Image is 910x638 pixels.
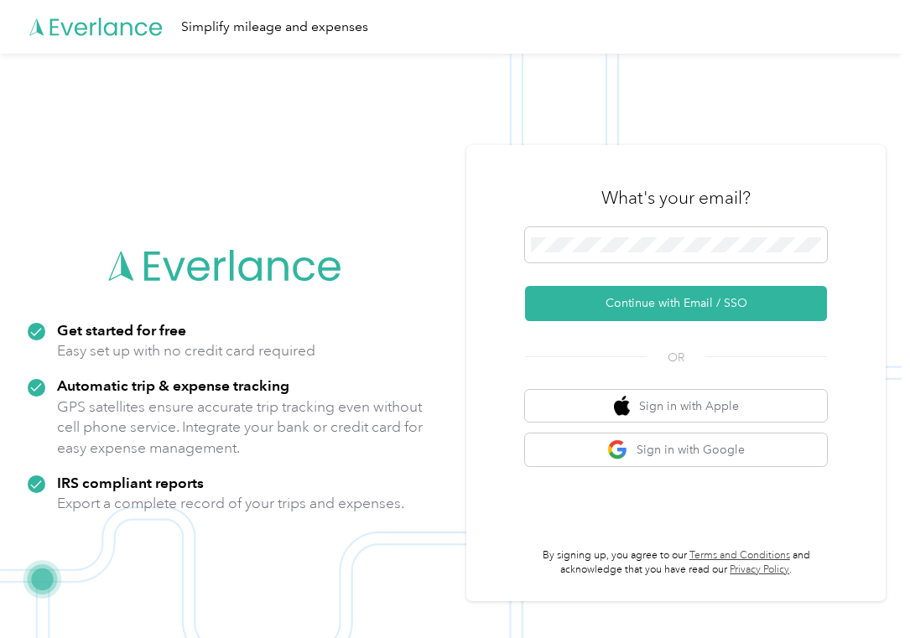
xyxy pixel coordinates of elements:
img: google logo [607,439,628,460]
a: Privacy Policy [730,563,789,576]
img: apple logo [614,396,631,417]
h3: What's your email? [601,186,751,210]
button: apple logoSign in with Apple [525,390,827,423]
a: Terms and Conditions [689,549,790,562]
p: GPS satellites ensure accurate trip tracking even without cell phone service. Integrate your bank... [57,397,424,459]
p: By signing up, you agree to our and acknowledge that you have read our . [525,548,827,578]
strong: Automatic trip & expense tracking [57,376,289,394]
strong: Get started for free [57,321,186,339]
iframe: Everlance-gr Chat Button Frame [816,544,910,638]
p: Export a complete record of your trips and expenses. [57,493,404,514]
p: Easy set up with no credit card required [57,340,315,361]
span: OR [647,349,705,366]
button: Continue with Email / SSO [525,286,827,321]
button: google logoSign in with Google [525,433,827,466]
strong: IRS compliant reports [57,474,204,491]
div: Simplify mileage and expenses [181,17,368,38]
